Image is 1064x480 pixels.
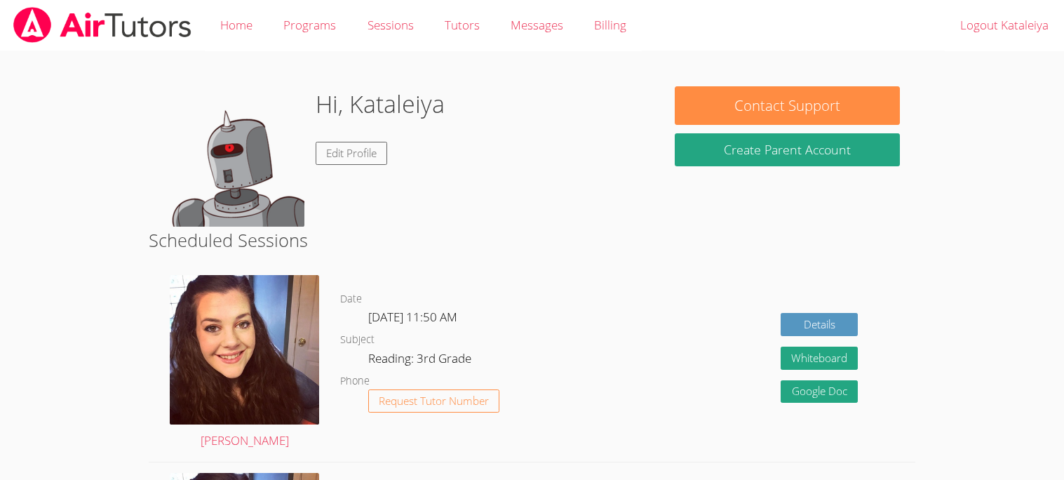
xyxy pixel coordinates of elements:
span: Request Tutor Number [379,396,489,406]
button: Whiteboard [781,347,858,370]
a: Details [781,313,858,336]
h2: Scheduled Sessions [149,227,915,253]
img: default.png [164,86,304,227]
button: Contact Support [675,86,899,125]
span: Messages [511,17,563,33]
button: Create Parent Account [675,133,899,166]
img: airtutors_banner-c4298cdbf04f3fff15de1276eac7730deb9818008684d7c2e4769d2f7ddbe033.png [12,7,193,43]
a: Google Doc [781,380,858,404]
button: Request Tutor Number [368,389,499,413]
dd: Reading: 3rd Grade [368,349,474,373]
a: Edit Profile [316,142,387,165]
a: [PERSON_NAME] [170,275,319,451]
dt: Subject [340,331,375,349]
span: [DATE] 11:50 AM [368,309,457,325]
h1: Hi, Kataleiya [316,86,445,122]
dt: Phone [340,373,370,390]
dt: Date [340,291,362,308]
img: avatar.png [170,275,319,425]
